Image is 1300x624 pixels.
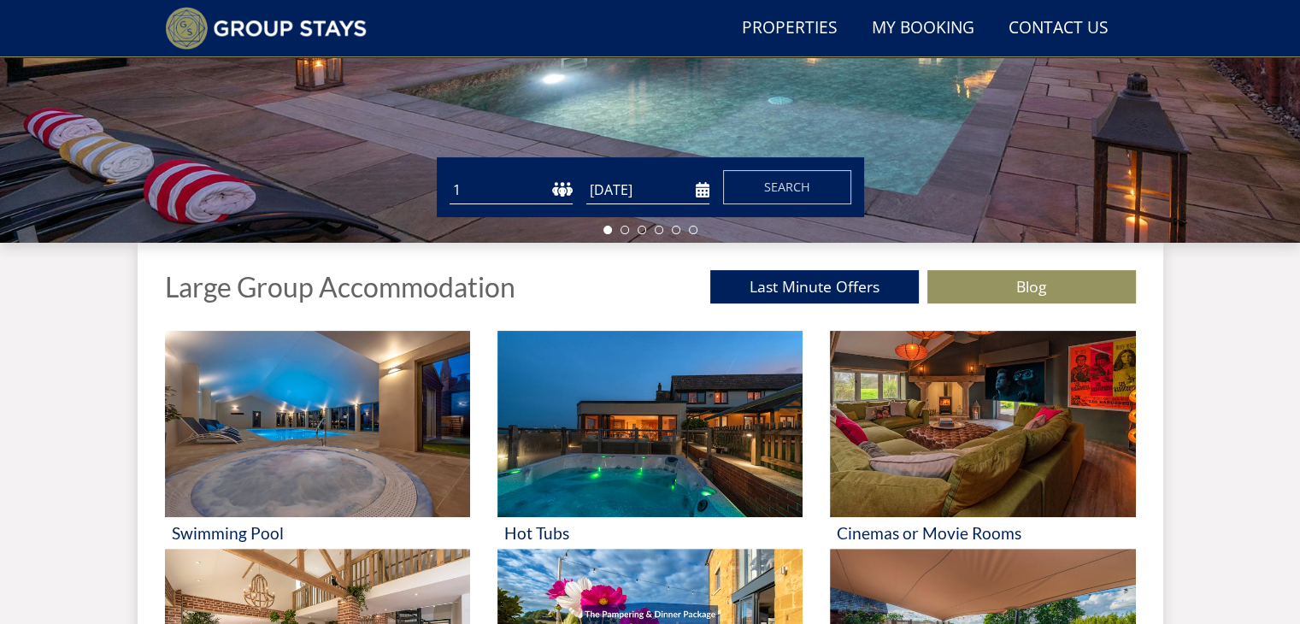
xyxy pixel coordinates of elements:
button: Search [723,170,851,204]
span: Search [764,179,810,195]
a: 'Swimming Pool' - Large Group Accommodation Holiday Ideas Swimming Pool [165,331,470,549]
img: 'Cinemas or Movie Rooms' - Large Group Accommodation Holiday Ideas [830,331,1135,517]
a: 'Cinemas or Movie Rooms' - Large Group Accommodation Holiday Ideas Cinemas or Movie Rooms [830,331,1135,549]
a: Contact Us [1002,9,1115,48]
a: My Booking [865,9,981,48]
a: 'Hot Tubs' - Large Group Accommodation Holiday Ideas Hot Tubs [497,331,803,549]
h3: Cinemas or Movie Rooms [837,524,1128,542]
a: Properties [735,9,844,48]
a: Blog [927,270,1136,303]
h1: Large Group Accommodation [165,272,515,302]
img: 'Swimming Pool' - Large Group Accommodation Holiday Ideas [165,331,470,517]
img: 'Hot Tubs' - Large Group Accommodation Holiday Ideas [497,331,803,517]
h3: Swimming Pool [172,524,463,542]
h3: Hot Tubs [504,524,796,542]
a: Last Minute Offers [710,270,919,303]
img: Group Stays [165,7,368,50]
input: Arrival Date [586,176,709,204]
